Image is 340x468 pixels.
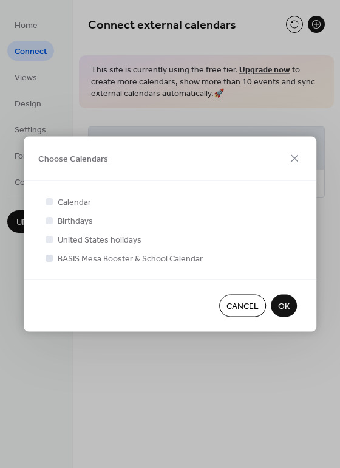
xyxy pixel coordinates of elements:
button: OK [271,295,297,317]
span: Calendar [58,196,91,209]
span: Choose Calendars [38,153,108,166]
span: Birthdays [58,215,93,228]
button: Cancel [219,295,266,317]
span: OK [278,300,290,313]
span: Cancel [226,300,259,313]
span: United States holidays [58,234,141,247]
span: BASIS Mesa Booster & School Calendar [58,253,203,266]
